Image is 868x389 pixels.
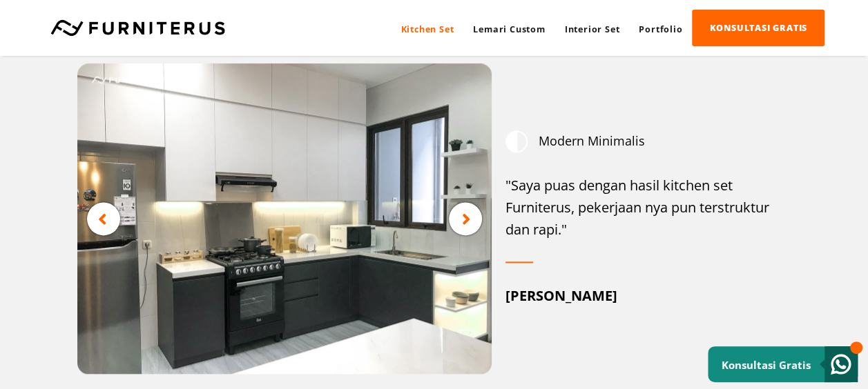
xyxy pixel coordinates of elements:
div: Modern Minimalis [505,130,791,152]
a: Portfolio [629,11,692,48]
small: Konsultasi Gratis [722,358,811,372]
a: Interior Set [555,11,630,48]
a: Konsultasi Gratis [708,346,858,382]
div: "Saya puas dengan hasil kitchen set Furniterus, pekerjaan nya pun terstruktur dan rapi." [505,174,791,241]
div: [PERSON_NAME] [505,285,791,307]
a: Kitchen Set [391,11,463,48]
a: KONSULTASI GRATIS [692,10,824,46]
a: Lemari Custom [463,11,554,48]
